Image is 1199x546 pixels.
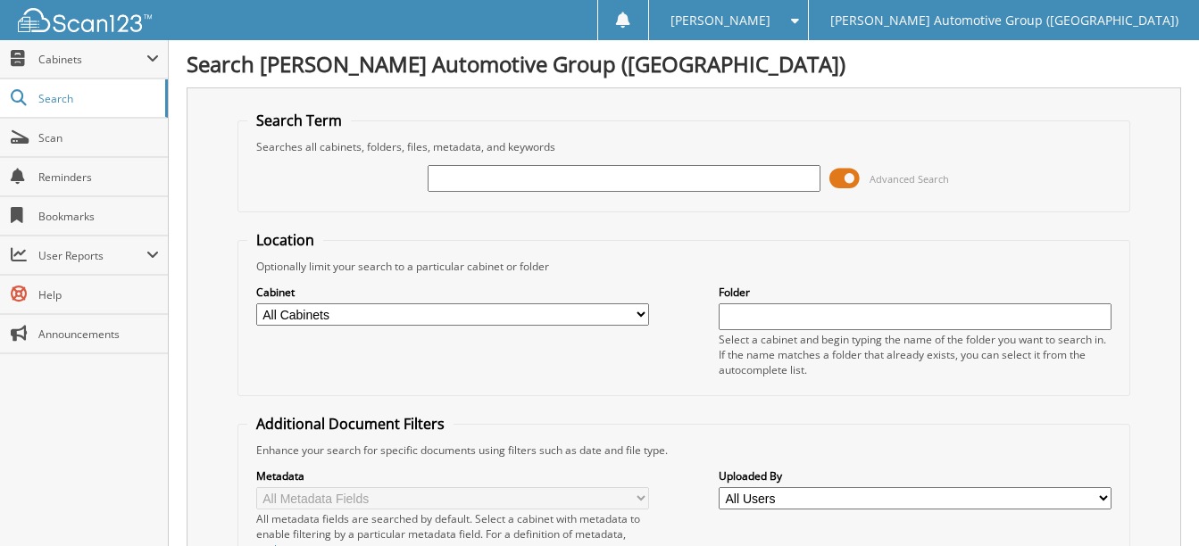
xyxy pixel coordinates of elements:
[247,230,323,250] legend: Location
[38,130,159,145] span: Scan
[719,285,1112,300] label: Folder
[38,248,146,263] span: User Reports
[830,15,1178,26] span: [PERSON_NAME] Automotive Group ([GEOGRAPHIC_DATA])
[187,49,1181,79] h1: Search [PERSON_NAME] Automotive Group ([GEOGRAPHIC_DATA])
[38,209,159,224] span: Bookmarks
[719,332,1112,377] div: Select a cabinet and begin typing the name of the folder you want to search in. If the name match...
[247,443,1121,458] div: Enhance your search for specific documents using filters such as date and file type.
[38,91,156,106] span: Search
[719,468,1112,484] label: Uploaded By
[247,414,454,434] legend: Additional Document Filters
[1110,460,1199,546] iframe: Chat Widget
[18,8,152,32] img: scan123-logo-white.svg
[256,285,649,300] label: Cabinet
[247,139,1121,154] div: Searches all cabinets, folders, files, metadata, and keywords
[38,287,159,302] span: Help
[256,468,649,484] label: Metadata
[870,172,949,186] span: Advanced Search
[38,170,159,185] span: Reminders
[38,327,159,342] span: Announcements
[247,259,1121,274] div: Optionally limit your search to a particular cabinet or folder
[670,15,770,26] span: [PERSON_NAME]
[247,111,351,130] legend: Search Term
[38,52,146,67] span: Cabinets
